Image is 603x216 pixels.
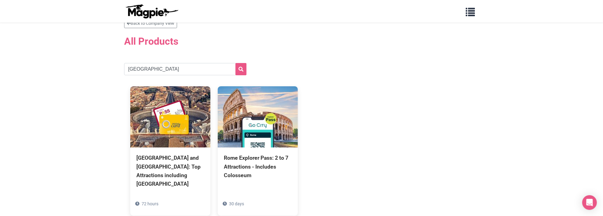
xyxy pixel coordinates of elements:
[124,32,479,51] h2: All Products
[130,86,210,147] img: Rome and Vatican Pass: Top Attractions including Colosseum
[229,201,244,206] span: 30 days
[124,19,177,28] a: Back to Company View
[136,154,204,188] div: [GEOGRAPHIC_DATA] and [GEOGRAPHIC_DATA]: Top Attractions including [GEOGRAPHIC_DATA]
[124,4,179,19] img: logo-ab69f6fb50320c5b225c76a69d11143b.png
[218,86,298,147] img: Rome Explorer Pass: 2 to 7 Attractions - Includes Colosseum
[218,86,298,207] a: Rome Explorer Pass: 2 to 7 Attractions - Includes Colosseum 30 days
[142,201,158,206] span: 72 hours
[124,63,246,75] input: Search products...
[130,86,210,216] a: [GEOGRAPHIC_DATA] and [GEOGRAPHIC_DATA]: Top Attractions including [GEOGRAPHIC_DATA] 72 hours
[224,154,292,179] div: Rome Explorer Pass: 2 to 7 Attractions - Includes Colosseum
[582,195,597,210] div: Open Intercom Messenger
